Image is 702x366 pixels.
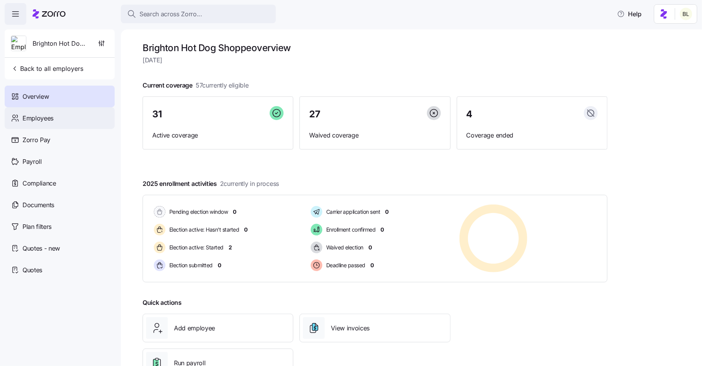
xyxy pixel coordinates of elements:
span: Zorro Pay [22,135,50,145]
span: Waived election [324,244,364,251]
span: Employees [22,113,53,123]
span: 27 [309,110,320,119]
span: 0 [381,226,384,234]
span: Enrollment confirmed [324,226,376,234]
span: Search across Zorro... [139,9,202,19]
h1: Brighton Hot Dog Shoppe overview [143,42,607,54]
span: Back to all employers [11,64,83,73]
img: 2fabda6663eee7a9d0b710c60bc473af [680,8,692,20]
span: 0 [370,261,374,269]
span: Add employee [174,323,215,333]
span: Pending election window [167,208,228,216]
span: 57 currently eligible [196,81,249,90]
a: Documents [5,194,115,216]
span: 2 currently in process [220,179,279,189]
span: Active coverage [152,131,284,140]
a: Quotes - new [5,237,115,259]
span: Brighton Hot Dog Shoppe [33,39,88,48]
span: Carrier application sent [324,208,380,216]
a: Employees [5,107,115,129]
span: Compliance [22,179,56,188]
span: Payroll [22,157,42,167]
span: Election submitted [167,261,213,269]
span: Documents [22,200,54,210]
span: Election active: Started [167,244,224,251]
span: 0 [233,208,237,216]
span: 0 [244,226,248,234]
span: Quotes [22,265,42,275]
a: Payroll [5,151,115,172]
span: Deadline passed [324,261,366,269]
span: Current coverage [143,81,249,90]
span: 2 [229,244,232,251]
img: Employer logo [11,36,26,52]
span: Quotes - new [22,244,60,253]
button: Help [611,6,648,22]
a: Quotes [5,259,115,281]
a: Compliance [5,172,115,194]
button: Search across Zorro... [121,5,276,23]
span: 0 [218,261,221,269]
span: Quick actions [143,298,182,308]
button: Back to all employers [8,61,86,76]
span: 2025 enrollment activities [143,179,279,189]
a: Plan filters [5,216,115,237]
span: View invoices [331,323,370,333]
span: 31 [152,110,162,119]
span: Coverage ended [466,131,598,140]
span: 4 [466,110,473,119]
a: Zorro Pay [5,129,115,151]
span: Overview [22,92,49,101]
span: Plan filters [22,222,52,232]
span: 0 [368,244,372,251]
span: Help [617,9,642,19]
span: [DATE] [143,55,607,65]
span: Waived coverage [309,131,440,140]
a: Overview [5,86,115,107]
span: 0 [385,208,389,216]
span: Election active: Hasn't started [167,226,239,234]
